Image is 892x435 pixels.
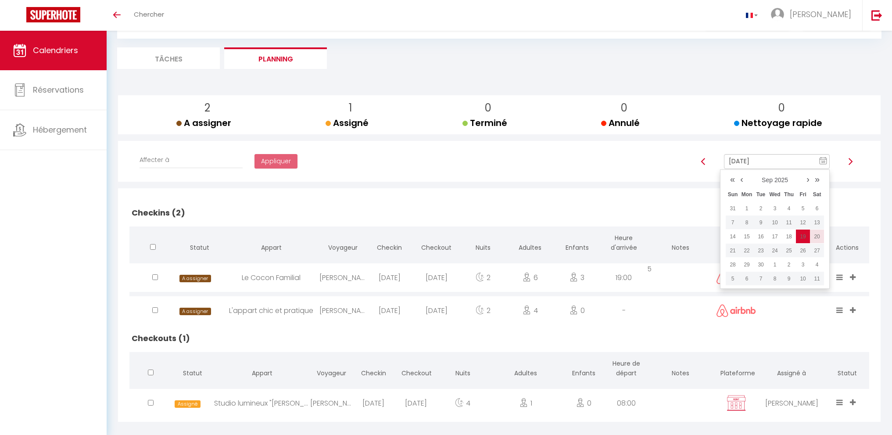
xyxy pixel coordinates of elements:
[26,7,80,22] img: Super Booking
[768,216,782,230] td: Sep 10, 2025
[782,201,796,216] td: Sep 04, 2025
[726,187,740,201] th: Sun
[176,117,231,129] span: A assigner
[796,201,810,216] td: Sep 05, 2025
[352,389,394,417] div: [DATE]
[771,8,784,21] img: ...
[600,263,647,292] div: 19:00
[600,226,647,261] th: Heure d'arrivée
[179,275,211,282] span: A assigner
[608,100,640,116] p: 0
[716,271,756,284] img: airbnb2.png
[871,10,882,21] img: logout
[605,352,647,387] th: Heure de départ
[647,226,714,261] th: Notes
[740,230,754,244] td: Sep 15, 2025
[600,296,647,325] div: -
[782,216,796,230] td: Sep 11, 2025
[796,244,810,258] td: Sep 26, 2025
[725,395,747,411] img: rent.png
[740,272,754,286] td: Oct 06, 2025
[740,258,754,272] td: Sep 29, 2025
[782,230,796,244] td: Sep 18, 2025
[333,100,369,116] p: 1
[754,201,768,216] td: Sep 02, 2025
[825,226,869,261] th: Actions
[855,395,885,428] iframe: Chat
[727,173,738,186] a: «
[774,176,788,183] a: 2025
[489,352,563,387] th: Adultes
[812,173,822,186] a: »
[352,352,394,387] th: Checkin
[714,352,758,387] th: Plateforme
[754,230,768,244] td: Sep 16, 2025
[726,230,740,244] td: Sep 14, 2025
[738,173,746,186] a: ‹
[254,154,297,169] button: Appliquer
[714,226,758,261] th: Plateforme
[810,216,824,230] td: Sep 13, 2025
[437,352,489,387] th: Nuits
[310,389,352,417] div: [PERSON_NAME]
[700,158,707,165] img: arrow-left3.svg
[740,201,754,216] td: Sep 01, 2025
[740,216,754,230] td: Sep 08, 2025
[563,389,605,417] div: 0
[605,389,647,417] div: 08:00
[214,389,310,417] div: Studio lumineux "[PERSON_NAME]"
[554,263,601,292] div: 3
[223,296,319,325] div: L'appart chic et pratique
[319,296,366,325] div: [PERSON_NAME]
[754,216,768,230] td: Sep 09, 2025
[796,216,810,230] td: Sep 12, 2025
[460,263,507,292] div: 2
[183,369,202,377] span: Statut
[825,352,869,387] th: Statut
[460,296,507,325] div: 2
[726,258,740,272] td: Sep 28, 2025
[129,325,869,352] h2: Checkouts (1)
[810,201,824,216] td: Sep 06, 2025
[366,263,413,292] div: [DATE]
[223,263,319,292] div: Le Cocon Familial
[782,187,796,201] th: Thu
[810,230,824,244] td: Sep 20, 2025
[395,352,437,387] th: Checkout
[768,201,782,216] td: Sep 03, 2025
[726,201,740,216] td: Aug 31, 2025
[740,244,754,258] td: Sep 22, 2025
[724,154,830,169] input: Select Date
[782,244,796,258] td: Sep 25, 2025
[252,369,272,377] span: Appart
[395,389,437,417] div: [DATE]
[810,244,824,258] td: Sep 27, 2025
[754,258,768,272] td: Sep 30, 2025
[768,244,782,258] td: Sep 24, 2025
[563,352,605,387] th: Enfants
[740,187,754,201] th: Mon
[796,230,810,244] td: Sep 19, 2025
[319,263,366,292] div: [PERSON_NAME]
[413,296,460,325] div: [DATE]
[847,158,854,165] img: arrow-right3.svg
[310,352,352,387] th: Voyageur
[762,176,773,183] a: Sep
[413,263,460,292] div: [DATE]
[319,226,366,261] th: Voyageur
[366,226,413,261] th: Checkin
[782,272,796,286] td: Oct 09, 2025
[134,10,164,19] span: Chercher
[489,389,563,417] div: 1
[601,117,640,129] span: Annulé
[726,244,740,258] td: Sep 21, 2025
[804,173,812,186] a: ›
[726,272,740,286] td: Oct 05, 2025
[7,4,33,30] button: Ouvrir le widget de chat LiveChat
[190,243,209,252] span: Statut
[507,263,554,292] div: 6
[754,244,768,258] td: Sep 23, 2025
[726,216,740,230] td: Sep 07, 2025
[796,272,810,286] td: Oct 10, 2025
[129,199,869,226] h2: Checkins (2)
